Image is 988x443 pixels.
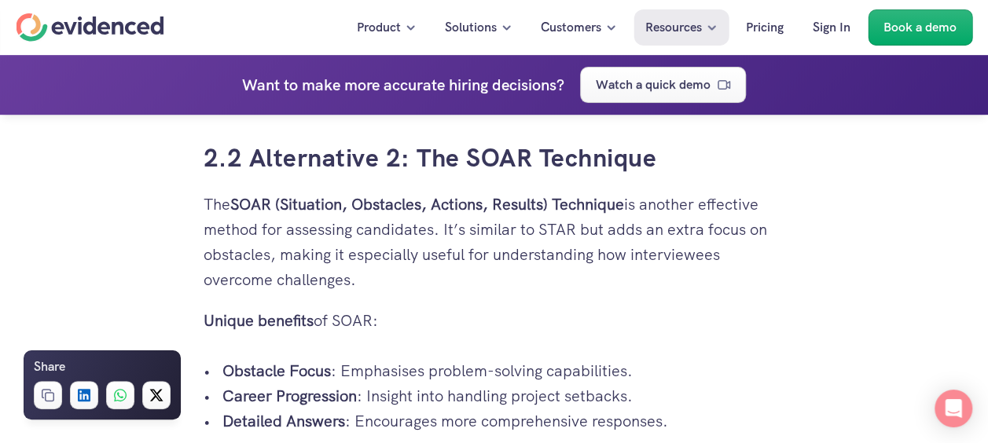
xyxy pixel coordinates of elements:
[801,9,862,46] a: Sign In
[596,75,711,95] p: Watch a quick demo
[204,192,785,292] p: The is another effective method for assessing candidates. It’s similar to STAR but adds an extra ...
[357,17,401,38] p: Product
[16,13,163,42] a: Home
[734,9,795,46] a: Pricing
[222,358,785,383] p: : Emphasises problem-solving capabilities.
[222,411,345,431] strong: Detailed Answers
[935,390,972,427] div: Open Intercom Messenger
[445,17,497,38] p: Solutions
[746,17,784,38] p: Pricing
[541,17,601,38] p: Customers
[868,9,972,46] a: Book a demo
[230,194,624,214] strong: SOAR (Situation, Obstacles, Actions, Results) Technique
[242,72,564,97] h4: Want to make more accurate hiring decisions?
[222,386,357,406] strong: Career Progression
[883,17,957,38] p: Book a demo
[204,310,314,331] strong: Unique benefits
[813,17,850,38] p: Sign In
[222,361,331,381] strong: Obstacle Focus
[222,383,785,408] p: : Insight into handling project setbacks.
[645,17,702,38] p: Resources
[204,141,657,174] a: 2.2 Alternative 2: The SOAR Technique
[580,67,746,103] a: Watch a quick demo
[204,308,785,333] p: of SOAR:
[222,408,785,434] p: : Encourages more comprehensive responses.
[34,357,65,377] h6: Share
